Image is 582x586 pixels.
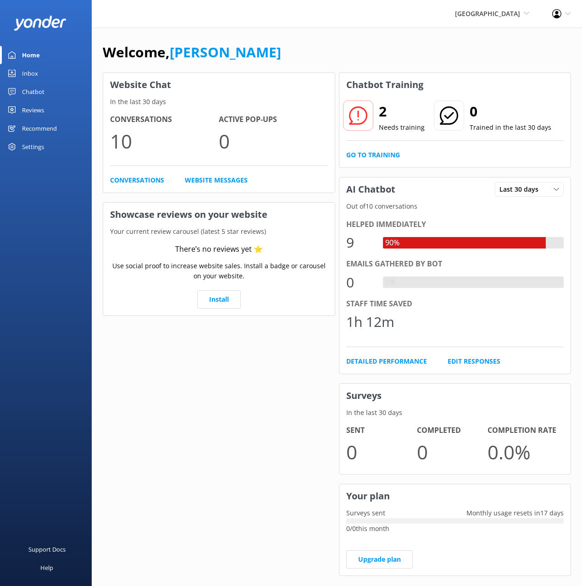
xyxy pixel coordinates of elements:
[197,290,241,309] a: Install
[346,298,564,310] div: Staff time saved
[383,276,398,288] div: 0%
[22,83,44,101] div: Chatbot
[488,437,558,467] p: 0.0 %
[346,219,564,231] div: Helped immediately
[499,184,544,194] span: Last 30 days
[185,175,248,185] a: Website Messages
[103,203,335,227] h3: Showcase reviews on your website
[346,550,413,569] a: Upgrade plan
[22,64,38,83] div: Inbox
[346,524,564,534] p: 0 / 0 this month
[379,122,425,133] p: Needs training
[339,73,430,97] h3: Chatbot Training
[103,97,335,107] p: In the last 30 days
[103,41,281,63] h1: Welcome,
[383,237,402,249] div: 90%
[110,114,219,126] h4: Conversations
[219,126,327,156] p: 0
[379,100,425,122] h2: 2
[110,175,164,185] a: Conversations
[455,9,520,18] span: [GEOGRAPHIC_DATA]
[28,540,66,558] div: Support Docs
[22,119,57,138] div: Recommend
[417,425,488,437] h4: Completed
[448,356,500,366] a: Edit Responses
[103,73,335,97] h3: Website Chat
[346,425,417,437] h4: Sent
[346,271,374,293] div: 0
[40,558,53,577] div: Help
[170,43,281,61] a: [PERSON_NAME]
[110,126,219,156] p: 10
[110,261,328,282] p: Use social proof to increase website sales. Install a badge or carousel on your website.
[14,16,67,31] img: yonder-white-logo.png
[488,425,558,437] h4: Completion Rate
[175,243,263,255] div: There’s no reviews yet ⭐
[417,437,488,467] p: 0
[346,311,394,333] div: 1h 12m
[346,150,400,160] a: Go to Training
[460,508,571,518] p: Monthly usage resets in 17 days
[346,258,564,270] div: Emails gathered by bot
[339,201,571,211] p: Out of 10 conversations
[346,232,374,254] div: 9
[22,138,44,156] div: Settings
[219,114,327,126] h4: Active Pop-ups
[339,384,571,408] h3: Surveys
[103,227,335,237] p: Your current review carousel (latest 5 star reviews)
[470,100,551,122] h2: 0
[339,177,402,201] h3: AI Chatbot
[22,46,40,64] div: Home
[339,508,392,518] p: Surveys sent
[339,408,571,418] p: In the last 30 days
[470,122,551,133] p: Trained in the last 30 days
[346,356,427,366] a: Detailed Performance
[339,484,571,508] h3: Your plan
[22,101,44,119] div: Reviews
[346,437,417,467] p: 0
